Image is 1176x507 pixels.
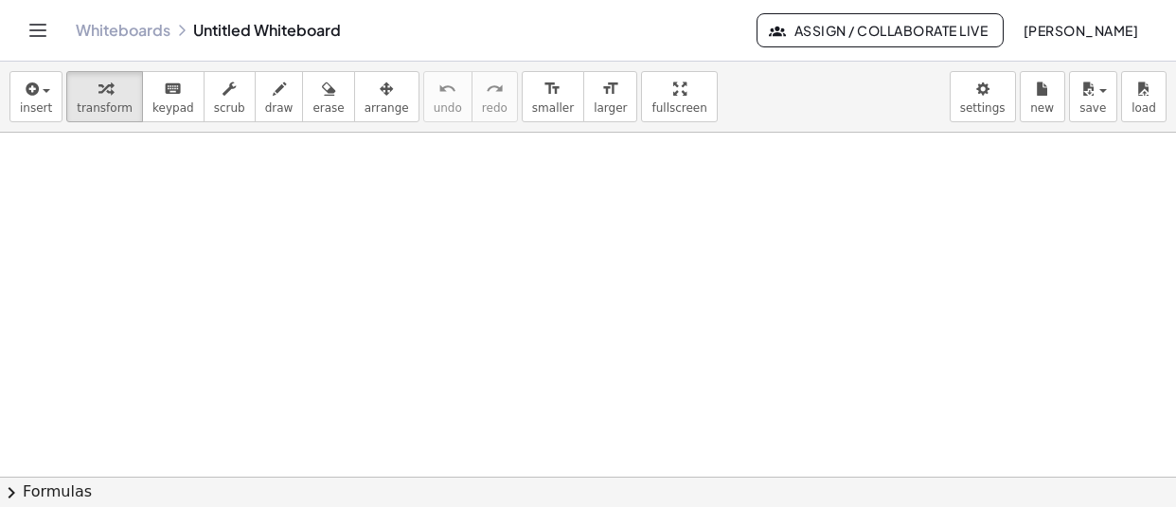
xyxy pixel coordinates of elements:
button: [PERSON_NAME] [1007,13,1153,47]
span: erase [312,101,344,115]
button: save [1069,71,1117,122]
button: keyboardkeypad [142,71,205,122]
span: smaller [532,101,574,115]
button: undoundo [423,71,472,122]
span: [PERSON_NAME] [1023,22,1138,39]
button: fullscreen [641,71,717,122]
i: undo [438,78,456,100]
button: redoredo [472,71,518,122]
button: format_sizelarger [583,71,637,122]
button: scrub [204,71,256,122]
span: keypad [152,101,194,115]
button: erase [302,71,354,122]
span: draw [265,101,294,115]
button: arrange [354,71,419,122]
button: settings [950,71,1016,122]
button: format_sizesmaller [522,71,584,122]
i: keyboard [164,78,182,100]
button: new [1020,71,1065,122]
span: insert [20,101,52,115]
button: Assign / Collaborate Live [757,13,1004,47]
span: arrange [365,101,409,115]
span: new [1030,101,1054,115]
span: transform [77,101,133,115]
i: format_size [601,78,619,100]
i: format_size [543,78,561,100]
span: redo [482,101,508,115]
button: transform [66,71,143,122]
button: insert [9,71,62,122]
span: undo [434,101,462,115]
button: draw [255,71,304,122]
span: scrub [214,101,245,115]
span: larger [594,101,627,115]
span: fullscreen [651,101,706,115]
span: load [1131,101,1156,115]
button: load [1121,71,1167,122]
span: settings [960,101,1006,115]
button: Toggle navigation [23,15,53,45]
span: save [1079,101,1106,115]
span: Assign / Collaborate Live [773,22,988,39]
i: redo [486,78,504,100]
a: Whiteboards [76,21,170,40]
